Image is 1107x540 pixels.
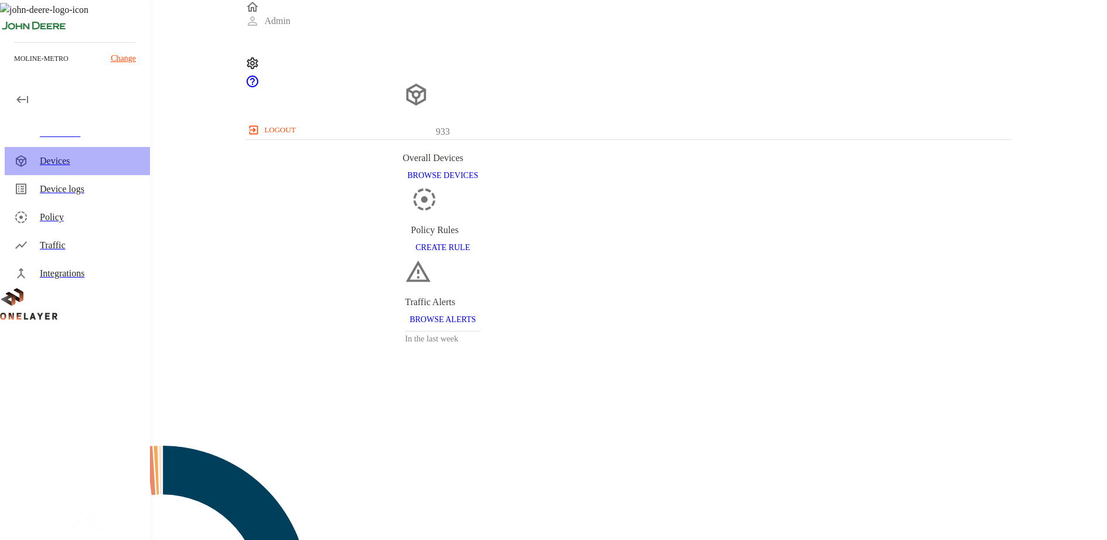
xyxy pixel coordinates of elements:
[411,242,475,252] a: CREATE RULE
[245,121,1011,139] a: logout
[245,121,300,139] button: logout
[411,237,475,259] button: CREATE RULE
[245,80,259,90] a: onelayer-support
[264,14,290,28] p: Admin
[245,80,259,90] span: Support Portal
[405,314,480,324] a: BROWSE ALERTS
[403,170,483,180] a: BROWSE DEVICES
[405,331,480,346] h3: In the last week
[411,223,475,237] div: Policy Rules
[405,309,480,331] button: BROWSE ALERTS
[403,165,483,187] button: BROWSE DEVICES
[405,295,480,309] div: Traffic Alerts
[403,151,483,165] div: Overall Devices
